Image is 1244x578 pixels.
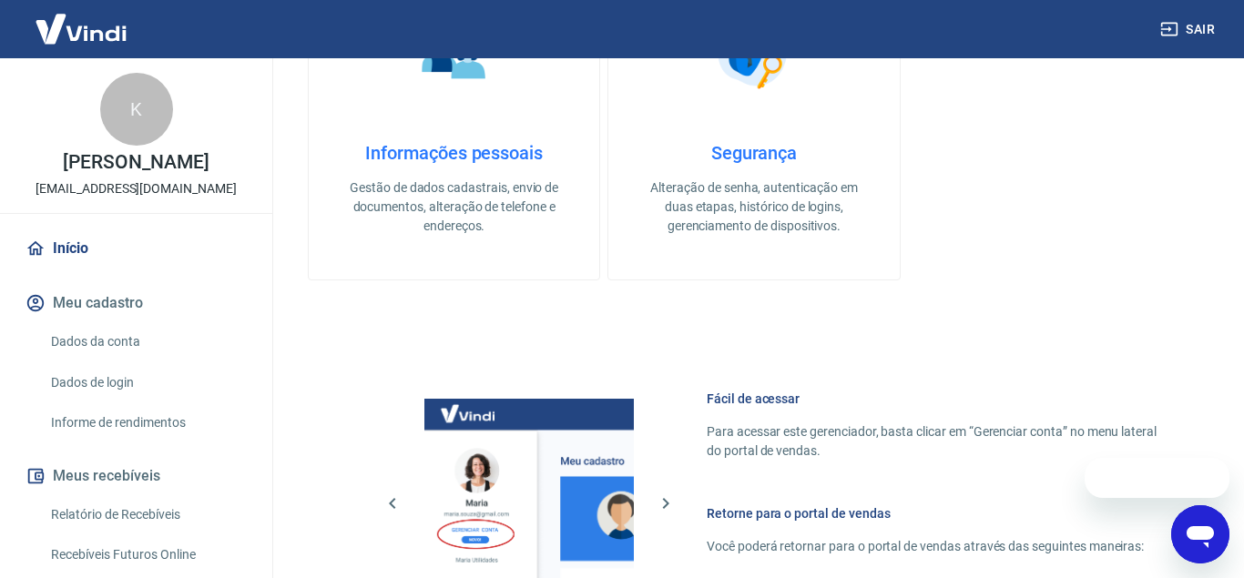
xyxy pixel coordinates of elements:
button: Sair [1157,13,1222,46]
p: [PERSON_NAME] [63,153,209,172]
h6: Fácil de acessar [707,390,1157,408]
button: Meu cadastro [22,283,250,323]
p: Para acessar este gerenciador, basta clicar em “Gerenciar conta” no menu lateral do portal de ven... [707,422,1157,461]
p: Você poderá retornar para o portal de vendas através das seguintes maneiras: [707,537,1157,556]
a: Dados de login [44,364,250,401]
a: Início [22,228,250,269]
div: K [100,73,173,146]
button: Meus recebíveis [22,456,250,496]
a: Informe de rendimentos [44,404,250,441]
h6: Retorne para o portal de vendas [707,504,1157,522]
p: Gestão de dados cadastrais, envio de documentos, alteração de telefone e endereços. [338,178,570,236]
iframe: Message from company [1085,458,1229,498]
iframe: Button to launch messaging window [1171,505,1229,563]
a: Recebíveis Futuros Online [44,536,250,573]
p: Alteração de senha, autenticação em duas etapas, histórico de logins, gerenciamento de dispositivos. [637,178,870,236]
a: Dados da conta [44,323,250,360]
img: Vindi [22,1,140,56]
p: [EMAIL_ADDRESS][DOMAIN_NAME] [36,179,237,198]
a: Relatório de Recebíveis [44,496,250,533]
h4: Segurança [637,142,870,164]
h4: Informações pessoais [338,142,570,164]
